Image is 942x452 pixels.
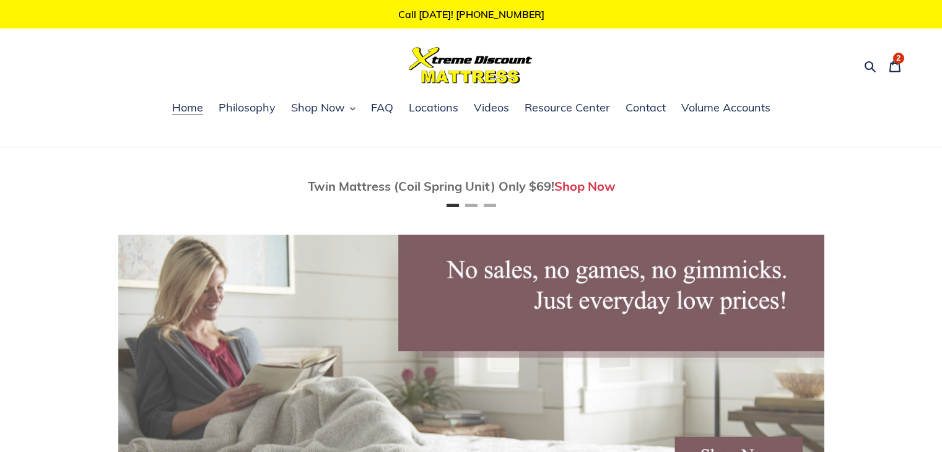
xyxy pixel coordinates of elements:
a: Resource Center [518,99,616,118]
a: Locations [403,99,464,118]
span: 2 [896,54,901,62]
span: Volume Accounts [681,100,770,115]
button: Page 2 [465,204,478,207]
img: Xtreme Discount Mattress [409,47,533,84]
a: FAQ [365,99,399,118]
span: FAQ [371,100,393,115]
a: Shop Now [554,178,616,194]
span: Twin Mattress (Coil Spring Unit) Only $69! [308,178,554,194]
span: Videos [474,100,509,115]
span: Philosophy [219,100,276,115]
span: Home [172,100,203,115]
a: Contact [619,99,672,118]
button: Shop Now [285,99,362,118]
a: Volume Accounts [675,99,777,118]
span: Locations [409,100,458,115]
span: Shop Now [291,100,345,115]
span: Contact [626,100,666,115]
span: Resource Center [525,100,610,115]
a: Home [166,99,209,118]
a: Philosophy [212,99,282,118]
a: Videos [468,99,515,118]
button: Page 3 [484,204,496,207]
button: Page 1 [447,204,459,207]
a: 2 [882,51,908,80]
